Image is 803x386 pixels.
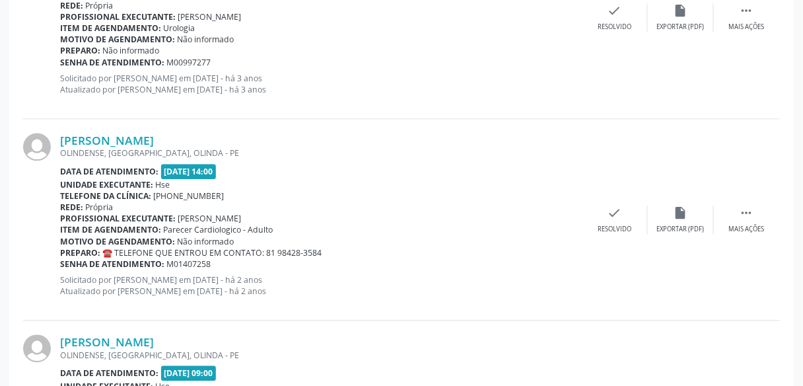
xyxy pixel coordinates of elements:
[178,213,242,224] span: [PERSON_NAME]
[60,367,158,379] b: Data de atendimento:
[60,202,83,213] b: Rede:
[103,247,322,258] span: ☎️ TELEFONE QUE ENTROU EM CONTATO: 81 98428-3584
[60,34,175,45] b: Motivo de agendamento:
[164,22,195,34] span: Urologia
[23,133,51,161] img: img
[657,225,705,234] div: Exportar (PDF)
[60,334,154,349] a: [PERSON_NAME]
[60,11,176,22] b: Profissional executante:
[161,366,217,381] span: [DATE] 09:00
[178,34,234,45] span: Não informado
[60,133,154,147] a: [PERSON_NAME]
[23,334,51,362] img: img
[60,22,161,34] b: Item de agendamento:
[60,179,153,190] b: Unidade executante:
[60,236,175,247] b: Motivo de agendamento:
[608,206,622,220] i: check
[60,258,164,270] b: Senha de atendimento:
[60,73,582,95] p: Solicitado por [PERSON_NAME] em [DATE] - há 3 anos Atualizado por [PERSON_NAME] em [DATE] - há 3 ...
[740,206,754,220] i: 
[598,22,631,32] div: Resolvido
[60,147,582,159] div: OLINDENSE, [GEOGRAPHIC_DATA], OLINDA - PE
[178,236,234,247] span: Não informado
[674,3,688,18] i: insert_drive_file
[156,179,170,190] span: Hse
[60,247,100,258] b: Preparo:
[60,224,161,235] b: Item de agendamento:
[657,22,705,32] div: Exportar (PDF)
[60,350,582,361] div: OLINDENSE, [GEOGRAPHIC_DATA], OLINDA - PE
[60,190,151,202] b: Telefone da clínica:
[86,202,114,213] span: Própria
[60,45,100,56] b: Preparo:
[60,213,176,224] b: Profissional executante:
[164,224,273,235] span: Parecer Cardiologico - Adulto
[178,11,242,22] span: [PERSON_NAME]
[608,3,622,18] i: check
[60,57,164,68] b: Senha de atendimento:
[167,57,211,68] span: M00997277
[729,22,765,32] div: Mais ações
[167,258,211,270] span: M01407258
[161,164,217,179] span: [DATE] 14:00
[740,3,754,18] i: 
[154,190,225,202] span: [PHONE_NUMBER]
[60,274,582,297] p: Solicitado por [PERSON_NAME] em [DATE] - há 2 anos Atualizado por [PERSON_NAME] em [DATE] - há 2 ...
[103,45,160,56] span: Não informado
[60,166,158,177] b: Data de atendimento:
[674,206,688,220] i: insert_drive_file
[729,225,765,234] div: Mais ações
[598,225,631,234] div: Resolvido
